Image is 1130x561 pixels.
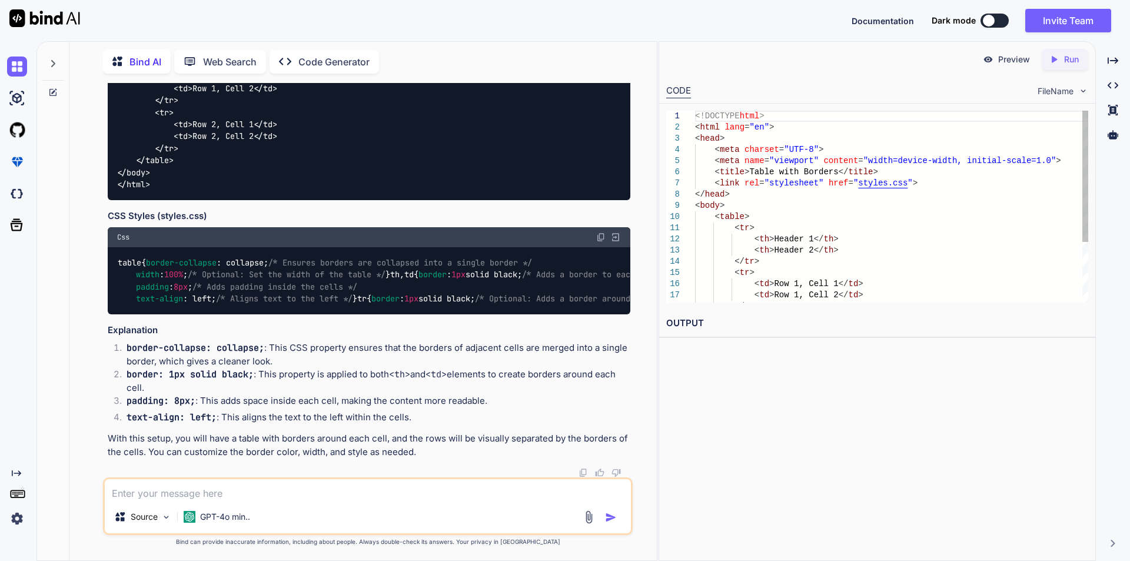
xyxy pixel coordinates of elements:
[1025,9,1111,32] button: Invite Team
[666,234,680,245] div: 12
[192,281,357,292] span: /* Adds padding inside the cells */
[666,245,680,256] div: 13
[666,301,680,312] div: 18
[932,15,976,26] span: Dark mode
[611,468,621,477] img: dislike
[863,156,1056,165] span: "width=device-width, initial-scale=1.0"
[823,245,833,255] span: th
[858,290,863,300] span: >
[759,245,769,255] span: th
[118,257,141,268] span: table
[739,111,759,121] span: html
[127,179,145,190] span: html
[745,257,755,266] span: tr
[451,270,466,280] span: 1px
[759,234,769,244] span: th
[582,510,596,524] img: attachment
[666,111,680,122] div: 1
[724,190,729,199] span: >
[404,270,414,280] span: td
[833,245,838,255] span: >
[298,55,370,69] p: Code Generator
[784,145,819,154] span: "UTF-8"
[700,201,720,210] span: body
[764,178,823,188] span: "stylesheet"
[873,167,878,177] span: >
[131,511,158,523] p: Source
[254,119,277,130] span: </ >
[745,301,755,311] span: tr
[754,290,759,300] span: <
[127,395,195,407] code: padding: 8px;
[714,145,719,154] span: <
[695,201,700,210] span: <
[720,201,724,210] span: >
[666,189,680,200] div: 8
[720,212,745,221] span: table
[426,369,447,380] code: <td>
[754,234,759,244] span: <
[852,15,914,27] button: Documentation
[178,131,188,142] span: td
[759,279,769,288] span: td
[136,155,174,166] span: </ >
[769,234,774,244] span: >
[127,411,217,423] code: text-align: left;
[734,301,745,311] span: </
[769,279,774,288] span: >
[117,394,630,411] li: : This adds space inside each cell, making the content more readable.
[117,368,630,394] li: : This property is applied to both and elements to create borders around each cell.
[371,293,400,304] span: border
[174,281,188,292] span: 8px
[1056,156,1061,165] span: >
[858,178,908,188] span: styles.css
[858,156,863,165] span: =
[184,511,195,523] img: GPT-4o mini
[7,509,27,529] img: settings
[666,290,680,301] div: 17
[610,232,621,243] img: Open in Browser
[754,245,759,255] span: <
[666,133,680,144] div: 3
[136,270,159,280] span: width
[714,178,719,188] span: <
[1078,86,1088,96] img: chevron down
[7,57,27,77] img: chat
[745,167,749,177] span: >
[745,145,779,154] span: charset
[813,234,823,244] span: </
[7,184,27,204] img: darkCloudIdeIcon
[720,134,724,143] span: >
[769,156,819,165] span: "viewport"
[848,279,858,288] span: td
[734,257,745,266] span: </
[695,111,740,121] span: <!DOCTYPE
[848,290,858,300] span: td
[268,257,532,268] span: /* Ensures borders are collapsed into a single border */
[666,178,680,189] div: 7
[117,257,692,305] code: { : collapse; : ; } , { : solid black; : ; : left; } { : solid black; }
[108,324,630,337] h3: Explanation
[188,270,385,280] span: /* Optional: Set the width of the table */
[666,122,680,133] div: 2
[579,468,588,477] img: copy
[127,167,145,178] span: body
[9,9,80,27] img: Bind AI
[117,167,150,178] span: </ >
[724,122,745,132] span: lang
[164,270,183,280] span: 100%
[117,341,630,368] li: : This CSS property ensures that the borders of adjacent cells are merged into a single border, w...
[178,83,188,94] span: td
[666,155,680,167] div: 5
[700,122,720,132] span: html
[161,512,171,522] img: Pick Models
[108,432,630,459] p: With this setup, you will have a table with borders around each cell, and the rows will be visual...
[103,537,633,546] p: Bind can provide inaccurate information, including about people. Always double-check its answers....
[7,120,27,140] img: githubLight
[108,210,630,223] h3: CSS Styles (styles.css)
[178,119,188,130] span: td
[390,270,400,280] span: th
[203,55,257,69] p: Web Search
[155,143,178,154] span: </ >
[475,293,687,304] span: /* Optional: Adds a border around each row */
